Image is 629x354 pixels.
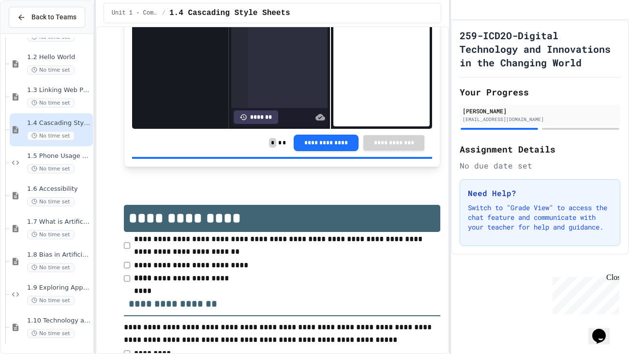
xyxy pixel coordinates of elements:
[460,160,620,171] div: No due date set
[27,98,75,108] span: No time set
[460,29,620,69] h1: 259-ICD2O-Digital Technology and Innovations in the Changing World
[27,131,75,140] span: No time set
[27,251,91,259] span: 1.8 Bias in Artificial Intelligence
[27,317,91,325] span: 1.10 Technology and the Environment
[31,12,76,22] span: Back to Teams
[27,218,91,226] span: 1.7 What is Artificial Intelligence (AI)
[27,65,75,75] span: No time set
[27,296,75,305] span: No time set
[4,4,67,62] div: Chat with us now!Close
[588,315,619,344] iframe: chat widget
[460,142,620,156] h2: Assignment Details
[468,187,612,199] h3: Need Help?
[27,284,91,292] span: 1.9 Exploring Applications, Careers, and Connections in the Digital World
[27,86,91,94] span: 1.3 Linking Web Pages
[468,203,612,232] p: Switch to "Grade View" to access the chat feature and communicate with your teacher for help and ...
[27,197,75,206] span: No time set
[162,9,165,17] span: /
[463,116,617,123] div: [EMAIL_ADDRESS][DOMAIN_NAME]
[112,9,158,17] span: Unit 1 - Computational Thinking and Making Connections
[27,329,75,338] span: No time set
[27,263,75,272] span: No time set
[27,119,91,127] span: 1.4 Cascading Style Sheets
[460,85,620,99] h2: Your Progress
[27,230,75,239] span: No time set
[27,164,75,173] span: No time set
[169,7,290,19] span: 1.4 Cascading Style Sheets
[9,7,85,28] button: Back to Teams
[27,152,91,160] span: 1.5 Phone Usage Assignment
[27,185,91,193] span: 1.6 Accessibility
[27,53,91,62] span: 1.2 Hello World
[463,107,617,115] div: [PERSON_NAME]
[549,273,619,314] iframe: chat widget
